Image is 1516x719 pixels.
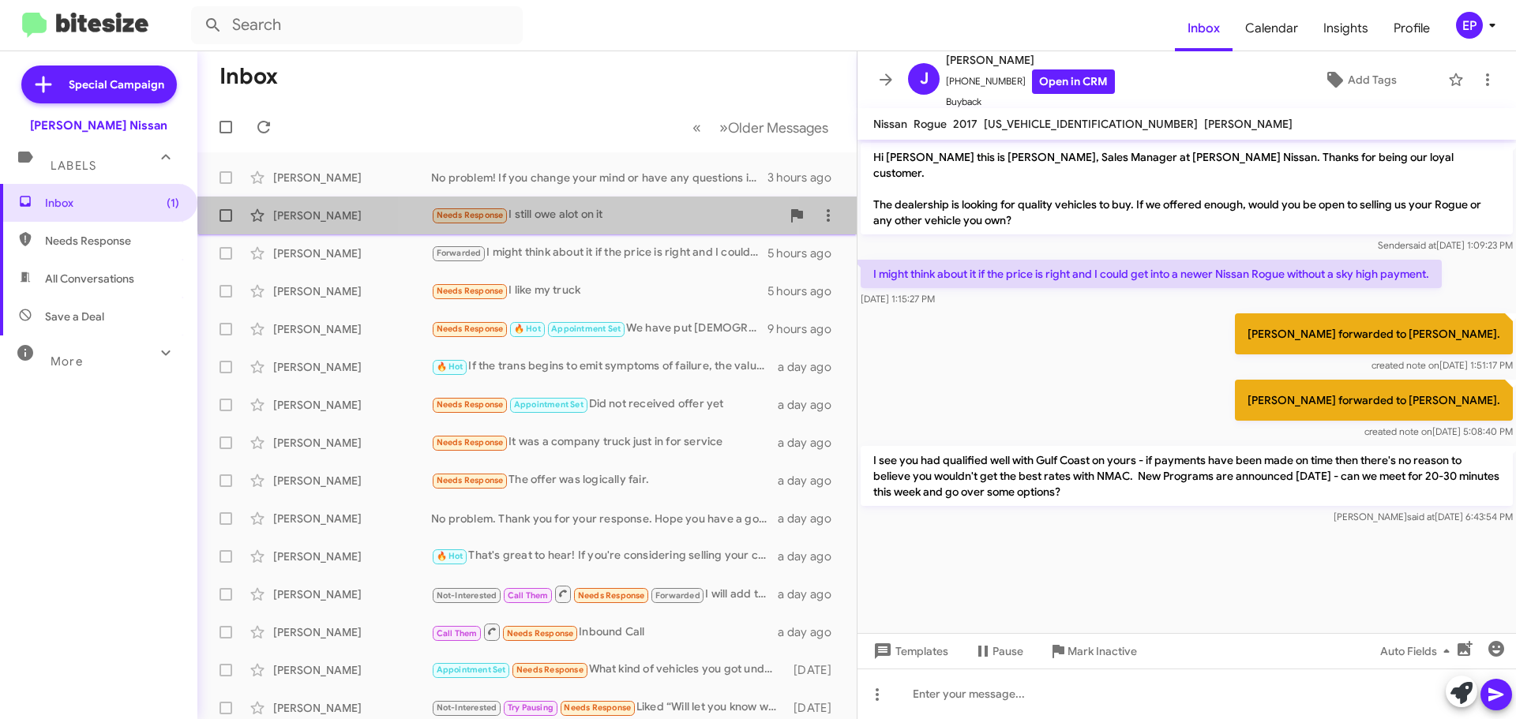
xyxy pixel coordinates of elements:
[273,473,431,489] div: [PERSON_NAME]
[551,324,621,334] span: Appointment Set
[1380,637,1456,665] span: Auto Fields
[273,662,431,678] div: [PERSON_NAME]
[767,170,844,185] div: 3 hours ago
[273,283,431,299] div: [PERSON_NAME]
[651,588,704,603] span: Forwarded
[1372,359,1513,371] span: [DATE] 1:51:17 PM
[273,586,431,602] div: [PERSON_NAME]
[437,702,497,713] span: Not-Interested
[1032,69,1115,94] a: Open in CRM
[946,69,1115,94] span: [PHONE_NUMBER]
[767,245,844,261] div: 5 hours ago
[778,511,844,526] div: a day ago
[1278,66,1440,94] button: Add Tags
[914,117,947,131] span: Rogue
[69,77,164,92] span: Special Campaign
[431,511,778,526] div: No problem. Thank you for your response. Hope you have a good day as well!
[1175,6,1233,51] a: Inbox
[1456,12,1483,39] div: EP
[1407,511,1435,522] span: said at
[861,260,1442,288] p: I might think about it if the price is right and I could get into a newer Nissan Rogue without a ...
[719,118,728,137] span: »
[1068,637,1137,665] span: Mark Inactive
[1372,359,1439,371] span: created note on
[873,117,907,131] span: Nissan
[1364,425,1513,437] span: [DATE] 5:08:40 PM
[431,584,778,604] div: I will add the Chevy exhaust system and engine control module
[684,111,838,144] nav: Page navigation example
[778,549,844,564] div: a day ago
[1381,6,1443,51] a: Profile
[710,111,838,144] button: Next
[961,637,1036,665] button: Pause
[993,637,1023,665] span: Pause
[437,399,504,410] span: Needs Response
[437,324,504,334] span: Needs Response
[508,590,549,601] span: Call Them
[437,361,463,372] span: 🔥 Hot
[273,549,431,564] div: [PERSON_NAME]
[1364,425,1432,437] span: created note on
[514,324,541,334] span: 🔥 Hot
[778,435,844,451] div: a day ago
[273,321,431,337] div: [PERSON_NAME]
[778,473,844,489] div: a day ago
[870,637,948,665] span: Templates
[1334,511,1513,522] span: [PERSON_NAME] [DATE] 6:43:54 PM
[431,170,767,185] div: No problem! If you change your mind or have any questions in the future, feel free to reach out. ...
[861,143,1513,234] p: Hi [PERSON_NAME] this is [PERSON_NAME], Sales Manager at [PERSON_NAME] Nissan. Thanks for being o...
[920,66,929,92] span: J
[778,624,844,640] div: a day ago
[953,117,978,131] span: 2017
[507,628,574,638] span: Needs Response
[508,702,553,713] span: Try Pausing
[431,282,767,300] div: I like my truck
[786,700,844,716] div: [DATE]
[273,511,431,526] div: [PERSON_NAME]
[1204,117,1293,131] span: [PERSON_NAME]
[946,94,1115,110] span: Buyback
[564,702,631,713] span: Needs Response
[30,118,167,133] div: [PERSON_NAME] Nissan
[431,547,778,565] div: That's great to hear! If you're considering selling your current vehicle, we'd love to discuss it...
[984,117,1198,131] span: [US_VEHICLE_IDENTIFICATION_NUMBER]
[431,395,778,414] div: Did not received offer yet
[431,244,767,262] div: I might think about it if the price is right and I could get into a newer Nissan Rogue without a ...
[273,397,431,413] div: [PERSON_NAME]
[431,206,781,224] div: I still owe alot on it
[514,399,584,410] span: Appointment Set
[21,66,177,103] a: Special Campaign
[437,286,504,296] span: Needs Response
[273,170,431,185] div: [PERSON_NAME]
[51,159,96,173] span: Labels
[1311,6,1381,51] a: Insights
[767,321,844,337] div: 9 hours ago
[431,471,778,489] div: The offer was logically fair.
[431,358,778,376] div: If the trans begins to emit symptoms of failure, the value will decrease to around $1800-2000
[857,637,961,665] button: Templates
[861,293,935,305] span: [DATE] 1:15:27 PM
[431,433,778,451] div: It was a company truck just in for service
[437,551,463,561] span: 🔥 Hot
[431,661,786,679] div: What kind of vehicles you got under 10k?
[437,665,506,675] span: Appointment Set
[45,195,179,211] span: Inbox
[273,245,431,261] div: [PERSON_NAME]
[273,359,431,375] div: [PERSON_NAME]
[778,359,844,375] div: a day ago
[767,283,844,299] div: 5 hours ago
[1233,6,1311,51] a: Calendar
[1443,12,1499,39] button: EP
[778,397,844,413] div: a day ago
[45,233,179,249] span: Needs Response
[1235,380,1513,421] p: [PERSON_NAME] forwarded to [PERSON_NAME].
[45,309,104,324] span: Save a Deal
[431,698,786,717] div: Liked “Will let you know when it arrives so we can set up a test drive.”
[1378,239,1513,251] span: Sender [DATE] 1:09:23 PM
[273,624,431,640] div: [PERSON_NAME]
[1368,637,1469,665] button: Auto Fields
